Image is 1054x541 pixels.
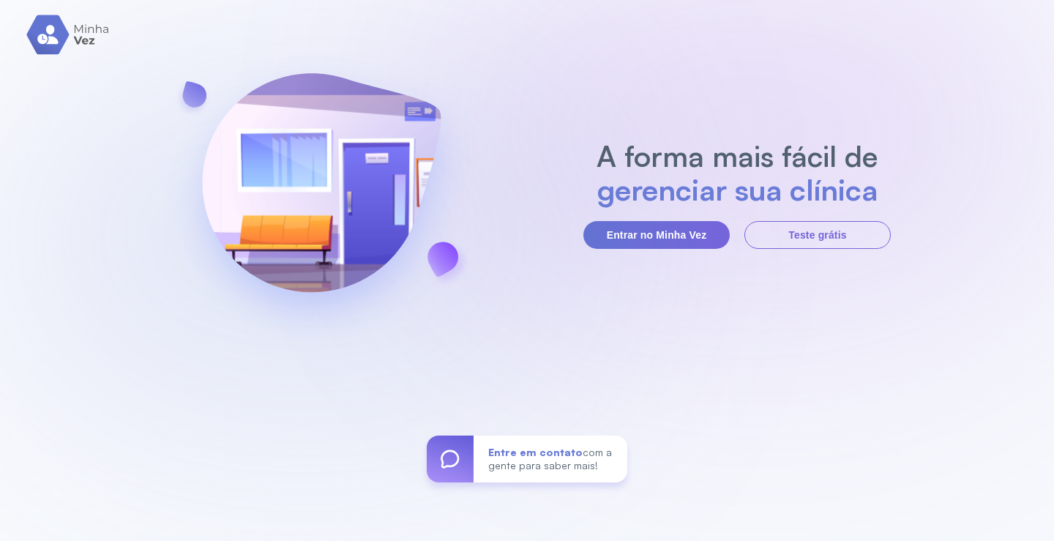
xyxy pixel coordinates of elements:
[474,436,627,482] div: com a gente para saber mais!
[744,221,891,249] button: Teste grátis
[488,446,583,458] span: Entre em contato
[589,139,886,173] h2: A forma mais fácil de
[163,34,479,353] img: banner-login.svg
[26,15,111,55] img: logo.svg
[583,221,730,249] button: Entrar no Minha Vez
[427,436,627,482] a: Entre em contatocom a gente para saber mais!
[589,173,886,206] h2: gerenciar sua clínica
